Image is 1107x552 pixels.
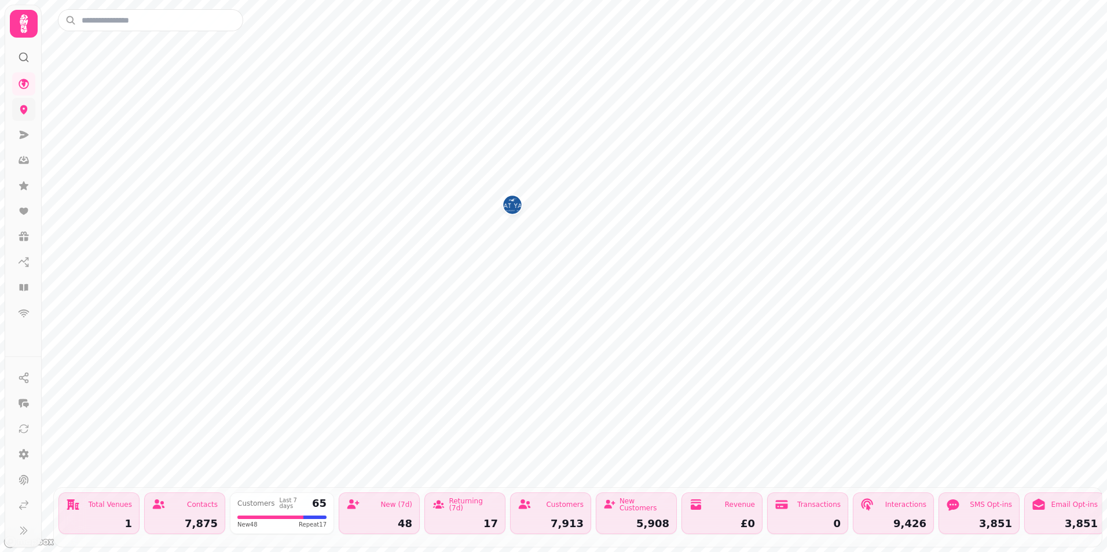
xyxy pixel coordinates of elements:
div: New (7d) [380,501,412,508]
div: Returning (7d) [449,498,498,511]
div: Customers [237,500,275,507]
a: Mapbox logo [3,535,54,549]
div: 48 [346,518,412,529]
div: Contacts [187,501,218,508]
div: 3,851 [946,518,1012,529]
div: 0 [775,518,841,529]
span: New 48 [237,520,258,529]
div: 5,908 [603,518,669,529]
div: 65 [312,498,327,509]
div: Revenue [725,501,755,508]
button: Boat Yard [503,196,522,214]
div: 17 [432,518,498,529]
div: Transactions [797,501,841,508]
span: Repeat 17 [299,520,327,529]
div: Email Opt-ins [1051,501,1098,508]
div: SMS Opt-ins [970,501,1012,508]
div: Map marker [503,196,522,218]
div: New Customers [620,498,669,511]
div: 9,426 [860,518,926,529]
div: Customers [546,501,584,508]
div: Interactions [885,501,926,508]
div: 3,851 [1032,518,1098,529]
div: 1 [66,518,132,529]
div: Last 7 days [280,498,307,509]
div: £0 [689,518,755,529]
div: 7,875 [152,518,218,529]
div: Total Venues [89,501,132,508]
div: 7,913 [518,518,584,529]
